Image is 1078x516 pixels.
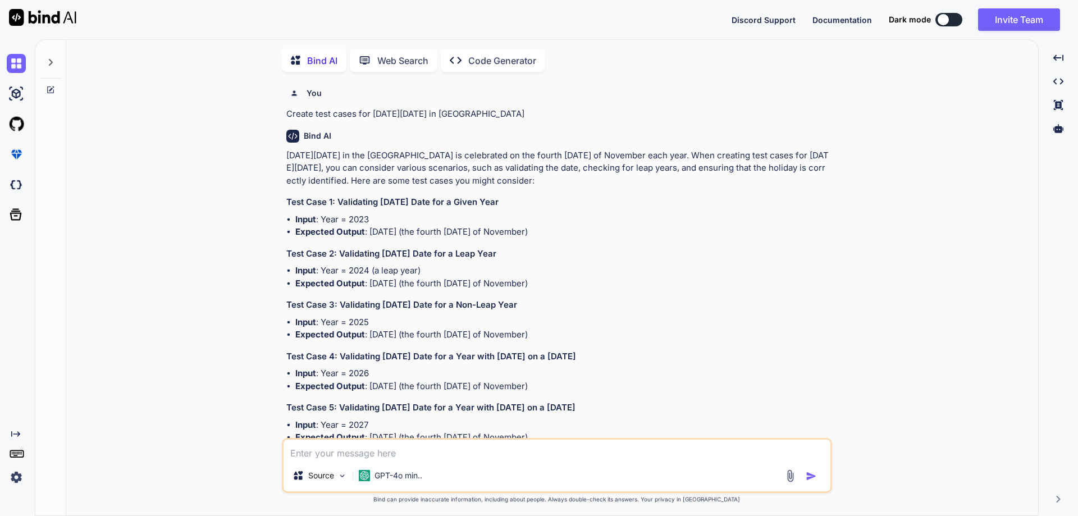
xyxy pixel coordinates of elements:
[286,248,830,261] h3: Test Case 2: Validating [DATE] Date for a Leap Year
[295,381,365,391] strong: Expected Output
[468,54,536,67] p: Code Generator
[295,431,830,444] li: : [DATE] (the fourth [DATE] of November)
[732,15,796,25] span: Discord Support
[377,54,428,67] p: Web Search
[9,9,76,26] img: Bind AI
[307,88,322,99] h6: You
[295,419,316,430] strong: Input
[295,265,316,276] strong: Input
[784,469,797,482] img: attachment
[286,149,830,188] p: [DATE][DATE] in the [GEOGRAPHIC_DATA] is celebrated on the fourth [DATE] of November each year. W...
[7,54,26,73] img: chat
[295,316,830,329] li: : Year = 2025
[295,264,830,277] li: : Year = 2024 (a leap year)
[295,329,365,340] strong: Expected Output
[295,277,830,290] li: : [DATE] (the fourth [DATE] of November)
[295,317,316,327] strong: Input
[812,14,872,26] button: Documentation
[295,214,316,225] strong: Input
[806,471,817,482] img: icon
[295,226,365,237] strong: Expected Output
[7,145,26,164] img: premium
[374,470,422,481] p: GPT-4o min..
[295,213,830,226] li: : Year = 2023
[978,8,1060,31] button: Invite Team
[295,226,830,239] li: : [DATE] (the fourth [DATE] of November)
[286,196,830,209] h3: Test Case 1: Validating [DATE] Date for a Given Year
[286,401,830,414] h3: Test Case 5: Validating [DATE] Date for a Year with [DATE] on a [DATE]
[295,278,365,289] strong: Expected Output
[7,115,26,134] img: githubLight
[295,380,830,393] li: : [DATE] (the fourth [DATE] of November)
[295,432,365,442] strong: Expected Output
[286,350,830,363] h3: Test Case 4: Validating [DATE] Date for a Year with [DATE] on a [DATE]
[7,84,26,103] img: ai-studio
[307,54,337,67] p: Bind AI
[295,367,830,380] li: : Year = 2026
[282,495,832,504] p: Bind can provide inaccurate information, including about people. Always double-check its answers....
[812,15,872,25] span: Documentation
[286,299,830,312] h3: Test Case 3: Validating [DATE] Date for a Non-Leap Year
[286,108,830,121] p: Create test cases for [DATE][DATE] in [GEOGRAPHIC_DATA]
[337,471,347,481] img: Pick Models
[295,368,316,378] strong: Input
[359,470,370,481] img: GPT-4o mini
[732,14,796,26] button: Discord Support
[295,419,830,432] li: : Year = 2027
[304,130,331,141] h6: Bind AI
[308,470,334,481] p: Source
[7,175,26,194] img: darkCloudIdeIcon
[295,328,830,341] li: : [DATE] (the fourth [DATE] of November)
[889,14,931,25] span: Dark mode
[7,468,26,487] img: settings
